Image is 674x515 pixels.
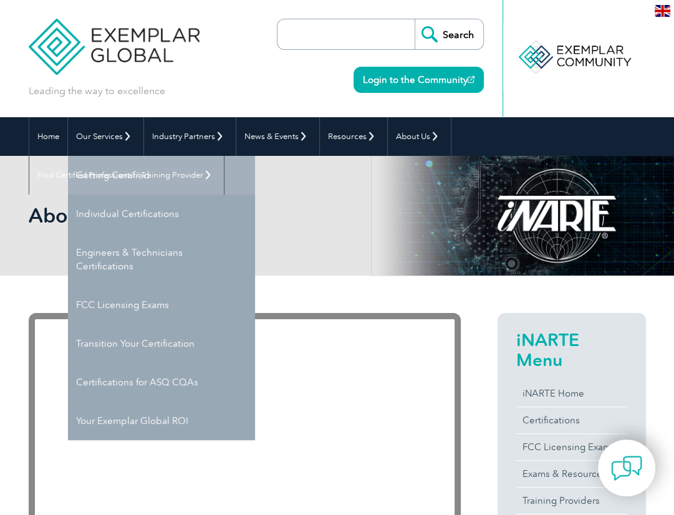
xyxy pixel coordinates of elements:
[516,488,627,514] a: Training Providers
[236,117,319,156] a: News & Events
[516,434,627,460] a: FCC Licensing Exams
[144,117,236,156] a: Industry Partners
[516,330,627,370] h2: iNARTE Menu
[29,84,165,98] p: Leading the way to excellence
[611,453,642,484] img: contact-chat.png
[29,156,224,195] a: Find Certified Professional / Training Provider
[68,363,255,402] a: Certifications for ASQ CQAs
[516,407,627,433] a: Certifications
[29,206,461,226] h2: About iNARTE
[68,233,255,286] a: Engineers & Technicians Certifications
[655,5,670,17] img: en
[68,117,143,156] a: Our Services
[388,117,451,156] a: About Us
[68,324,255,363] a: Transition Your Certification
[320,117,387,156] a: Resources
[354,67,484,93] a: Login to the Community
[68,195,255,233] a: Individual Certifications
[29,117,67,156] a: Home
[516,461,627,487] a: Exams & Resources
[415,19,483,49] input: Search
[68,286,255,324] a: FCC Licensing Exams
[516,380,627,407] a: iNARTE Home
[468,76,474,83] img: open_square.png
[68,402,255,440] a: Your Exemplar Global ROI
